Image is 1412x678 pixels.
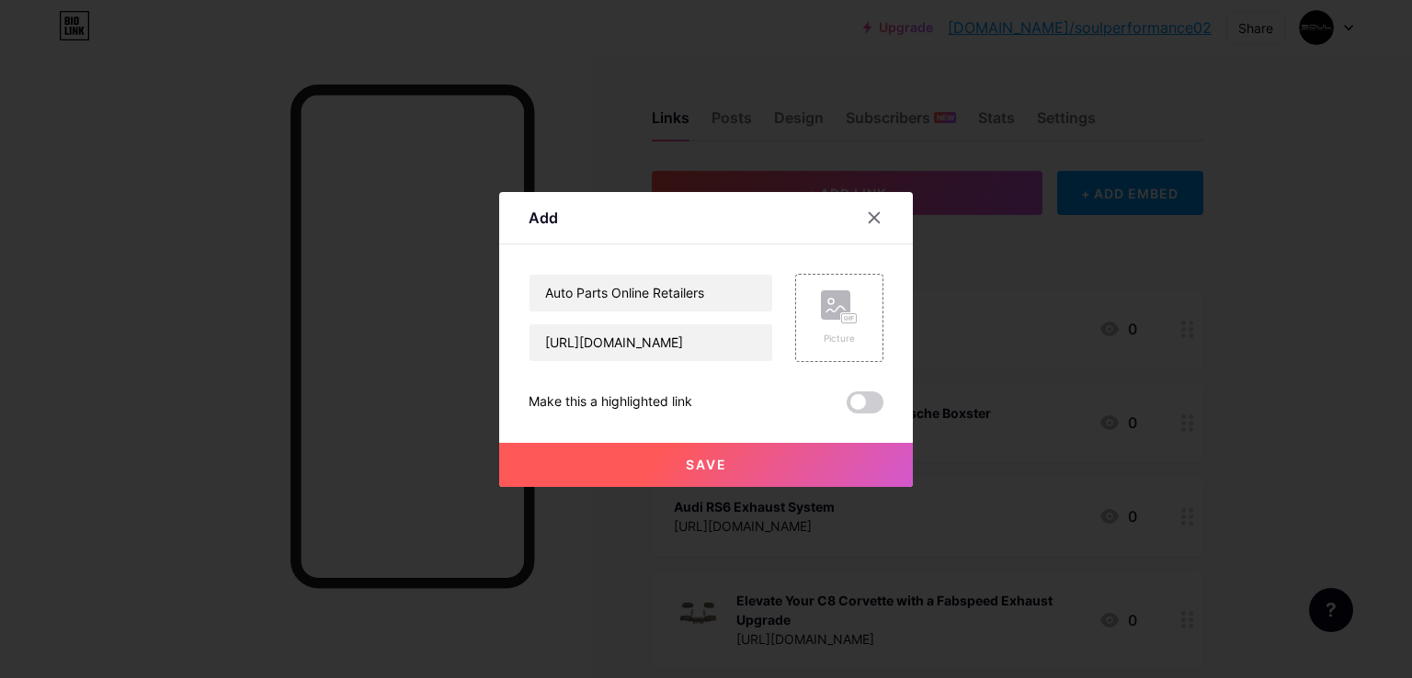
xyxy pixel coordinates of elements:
[529,391,692,413] div: Make this a highlighted link
[686,457,727,472] span: Save
[499,443,913,487] button: Save
[821,332,858,345] div: Picture
[529,324,772,361] input: URL
[529,275,772,311] input: Title
[529,207,558,229] div: Add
